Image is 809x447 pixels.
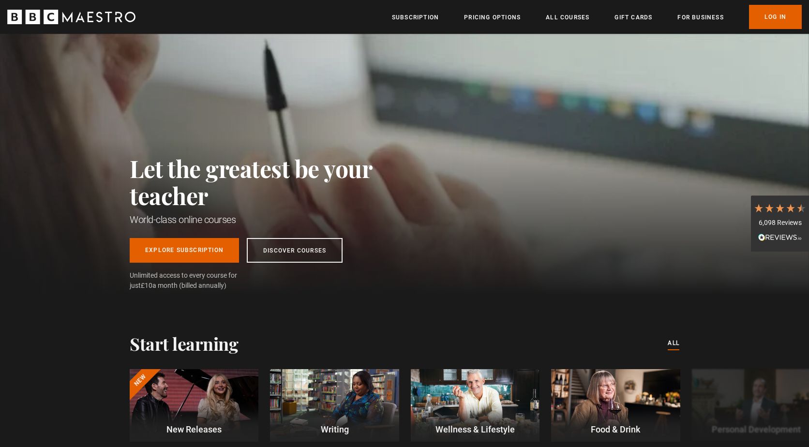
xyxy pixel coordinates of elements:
div: 6,098 Reviews [753,218,807,228]
div: 4.7 Stars [753,203,807,213]
img: REVIEWS.io [758,234,802,240]
a: Explore Subscription [130,238,239,263]
div: 6,098 ReviewsRead All Reviews [751,195,809,252]
span: Unlimited access to every course for just a month (billed annually) [130,270,260,291]
a: Writing [270,369,399,442]
h1: World-class online courses [130,213,415,226]
div: Read All Reviews [753,233,807,244]
a: All [668,338,679,349]
a: Discover Courses [247,238,343,263]
span: £10 [141,282,152,289]
a: New New Releases [130,369,258,442]
a: Food & Drink [551,369,680,442]
h2: Start learning [130,333,238,354]
h2: Let the greatest be your teacher [130,155,415,209]
a: Wellness & Lifestyle [411,369,539,442]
